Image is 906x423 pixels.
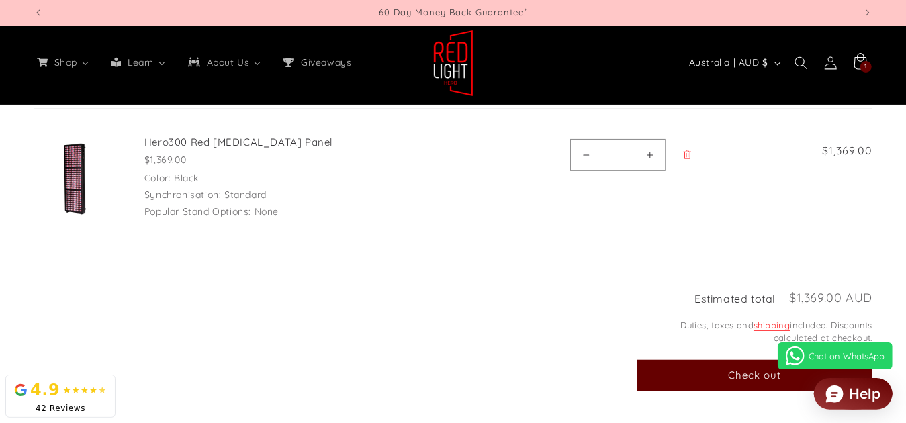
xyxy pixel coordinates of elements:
span: Giveaways [298,56,353,68]
dt: Color: [144,172,171,184]
summary: Search [786,48,816,78]
img: Red Light Hero [433,30,473,97]
h2: Estimated total [694,293,776,304]
dd: None [255,205,279,218]
dt: Synchronisation: [144,189,222,201]
a: Giveaways [272,48,361,77]
span: About Us [204,56,251,68]
span: Australia | AUD $ [689,56,768,70]
span: 60 Day Money Back Guarantee² [379,7,527,17]
dd: Black [174,172,199,184]
span: Shop [52,56,79,68]
span: $1,369.00 [792,142,873,158]
dd: Standard [224,189,267,201]
a: About Us [177,48,272,77]
a: shipping [754,320,790,330]
a: Chat on WhatsApp [778,342,893,369]
dt: Popular Stand Options: [144,205,251,218]
span: 1 [865,61,868,73]
small: Duties, taxes and included. Discounts calculated at checkout. [637,319,872,345]
button: Check out [637,360,872,391]
div: Help [849,387,880,401]
a: Learn [100,48,177,77]
span: Learn [125,56,155,68]
p: $1,369.00 AUD [789,292,872,304]
img: widget icon [826,385,844,403]
a: Remove Hero300 Red Light Therapy Panel - Black / Standard / None [676,136,699,173]
span: Chat on WhatsApp [809,350,885,361]
a: Hero300 Red [MEDICAL_DATA] Panel [144,136,346,149]
img: Hero300 Red Light Therapy Panel [34,136,117,219]
input: Quantity for Hero300 Red Light Therapy Panel [601,139,635,171]
a: Red Light Hero [428,24,478,101]
div: $1,369.00 [144,153,346,167]
button: Australia | AUD $ [681,50,786,76]
a: Shop [26,48,100,77]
